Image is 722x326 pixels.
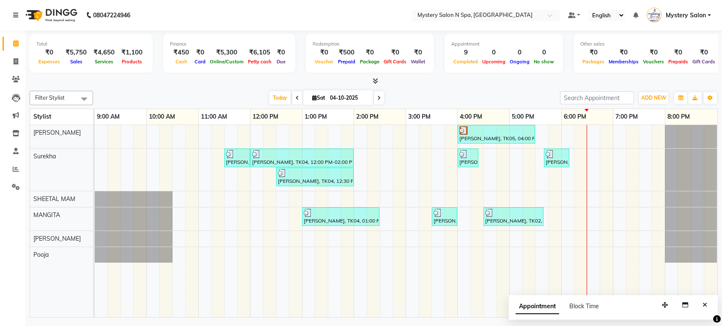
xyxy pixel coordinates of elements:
div: ₹0 [36,48,62,57]
span: Upcoming [480,59,508,65]
a: 2:00 PM [354,111,381,123]
span: MANGITA [33,211,60,219]
span: Prepaid [336,59,357,65]
span: Stylist [33,113,51,120]
span: Cash [173,59,189,65]
span: Wallet [409,59,427,65]
div: ₹0 [274,48,288,57]
span: Appointment [516,299,559,314]
div: ₹1,100 [118,48,146,57]
span: Packages [580,59,607,65]
div: ₹450 [170,48,192,57]
span: Gift Cards [382,59,409,65]
div: ₹5,750 [62,48,90,57]
div: ₹0 [409,48,427,57]
span: Due [275,59,288,65]
div: 0 [508,48,532,57]
span: No show [532,59,556,65]
a: 10:00 AM [147,111,177,123]
div: ₹0 [358,48,382,57]
span: Prepaids [666,59,690,65]
div: [PERSON_NAME], TK05, 04:00 PM-05:30 PM, Relaxing - Body Spa With Steam ( 60 MIN ) [458,126,534,142]
span: [PERSON_NAME] [33,129,81,136]
div: ₹0 [192,48,208,57]
span: Mystery Salon [666,11,706,20]
img: logo [22,3,80,27]
div: ₹5,300 [208,48,246,57]
span: Vouchers [641,59,666,65]
span: Sales [68,59,85,65]
span: Memberships [607,59,641,65]
span: Services [93,59,115,65]
span: Card [192,59,208,65]
span: Pooja [33,251,49,258]
div: 0 [480,48,508,57]
span: Online/Custom [208,59,246,65]
a: 1:00 PM [302,111,329,123]
span: ADD NEW [641,95,666,101]
span: Today [269,91,291,104]
span: Expenses [36,59,62,65]
div: ₹0 [580,48,607,57]
div: Other sales [580,41,717,48]
div: ₹4,650 [90,48,118,57]
div: [PERSON_NAME], TK04, 12:00 PM-02:00 PM, Rica / Oil Wax - Under Arms (Chocolate),Rica / Oil Wax - ... [251,150,353,166]
div: Appointment [451,41,556,48]
span: Completed [451,59,480,65]
span: [PERSON_NAME] [33,235,81,242]
div: Redemption [313,41,427,48]
a: 3:00 PM [406,111,433,123]
div: [PERSON_NAME], TK06, 04:00 PM-04:25 PM, Black wax-Upper lips,Threading - Eyebrows [458,150,478,166]
div: ₹6,105 [246,48,274,57]
div: [PERSON_NAME], TK06, 03:30 PM-04:00 PM, Hair - U Cut [433,209,456,225]
input: Search Appointment [560,91,634,104]
img: Mystery Salon [647,8,662,22]
input: 2025-10-04 [327,92,370,104]
span: Petty cash [246,59,274,65]
span: Sat [310,95,327,101]
button: ADD NEW [639,92,668,104]
a: 7:00 PM [613,111,640,123]
a: 6:00 PM [562,111,588,123]
a: 11:00 AM [199,111,229,123]
span: Gift Cards [690,59,717,65]
span: Products [120,59,144,65]
div: ₹0 [382,48,409,57]
div: Total [36,41,146,48]
div: [PERSON_NAME], TK04, 01:00 PM-02:30 PM, Hair Touch Up - [MEDICAL_DATA] Free Root Touch Up (1 Inch... [303,209,379,225]
span: Block Time [569,302,599,310]
a: 8:00 PM [665,111,692,123]
span: SHEETAL MAM [33,195,75,203]
button: Close [699,299,711,312]
div: [PERSON_NAME], TK04, 12:30 PM-02:00 PM, Rica / Oil Wax - Under Arms (Chocolate),Rica / Oil Wax - ... [277,169,353,185]
div: [PERSON_NAME], TK04, 11:30 AM-12:00 PM, Rica / Oil Wax - Full Hand (Chocolate) [225,150,249,166]
span: Surekha [33,152,56,160]
a: 4:00 PM [458,111,484,123]
div: ₹500 [335,48,358,57]
b: 08047224946 [93,3,130,27]
div: ₹0 [641,48,666,57]
span: Voucher [313,59,335,65]
a: 5:00 PM [510,111,536,123]
div: 0 [532,48,556,57]
span: Filter Stylist [35,94,65,101]
div: [PERSON_NAME], TK02, 05:40 PM-06:10 PM, Rica / Oil Wax - Half Back Wax (Chocolate) [545,150,568,166]
div: 9 [451,48,480,57]
div: Finance [170,41,288,48]
a: 9:00 AM [95,111,122,123]
span: Package [358,59,382,65]
div: [PERSON_NAME], TK02, 04:30 PM-05:40 PM, [DATE] -HC+HW+BD @499 [484,209,543,225]
a: 12:00 PM [250,111,280,123]
span: Ongoing [508,59,532,65]
div: ₹0 [690,48,717,57]
div: ₹0 [313,48,335,57]
div: ₹0 [666,48,690,57]
div: ₹0 [607,48,641,57]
